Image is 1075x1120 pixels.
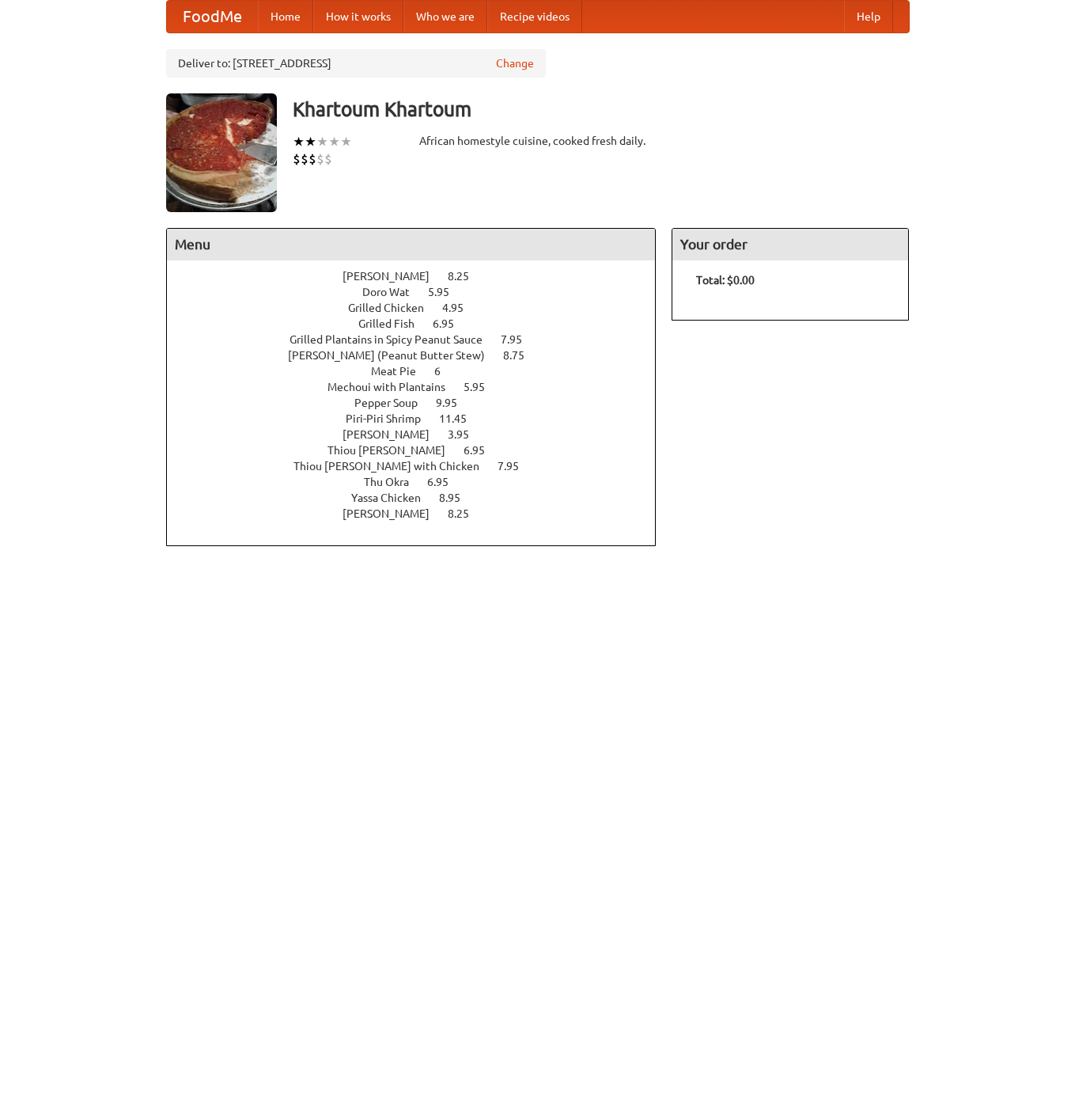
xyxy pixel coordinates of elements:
span: [PERSON_NAME] [343,507,445,520]
a: Recipe videos [487,1,582,32]
span: Grilled Fish [358,317,430,330]
li: ★ [305,133,316,150]
a: How it works [313,1,403,32]
a: Piri-Piri Shrimp 11.45 [346,412,496,425]
span: Doro Wat [362,286,426,298]
a: Help [844,1,893,32]
span: 6 [434,365,456,378]
a: Thiou [PERSON_NAME] 6.95 [327,444,514,457]
li: ★ [316,133,328,150]
a: Mechoui with Plantains 5.95 [327,381,514,393]
li: $ [308,150,316,168]
img: angular.jpg [166,93,277,212]
a: Change [496,55,534,71]
a: Grilled Chicken 4.95 [348,302,493,314]
span: Thiou [PERSON_NAME] [327,444,461,457]
li: $ [324,150,332,168]
span: Thu Okra [364,476,425,488]
span: Pepper Soup [354,397,433,409]
span: 8.95 [439,492,476,504]
li: $ [293,150,301,168]
span: 3.95 [448,428,485,441]
a: [PERSON_NAME] 3.95 [343,428,498,441]
a: Yassa Chicken 8.95 [351,492,490,504]
span: 8.25 [448,270,485,283]
a: [PERSON_NAME] 8.25 [343,507,498,520]
span: 9.95 [436,397,473,409]
a: Home [258,1,313,32]
span: Grilled Plantains in Spicy Peanut Sauce [290,333,498,346]
span: Yassa Chicken [351,492,437,504]
a: Grilled Plantains in Spicy Peanut Sauce 7.95 [290,333,551,346]
a: Meat Pie 6 [371,365,470,378]
span: Thiou [PERSON_NAME] with Chicken [293,460,495,473]
span: 8.25 [448,507,485,520]
span: 11.45 [439,412,483,425]
span: 7.95 [498,460,535,473]
span: 6.95 [464,444,501,457]
a: Grilled Fish 6.95 [358,317,483,330]
h4: Menu [167,229,656,260]
span: [PERSON_NAME] [343,270,445,283]
li: ★ [328,133,340,150]
span: 8.75 [503,349,540,362]
span: [PERSON_NAME] [343,428,445,441]
a: Thu Okra 6.95 [364,476,478,488]
li: ★ [340,133,352,150]
span: 6.95 [427,476,464,488]
a: Doro Wat 5.95 [362,286,479,298]
a: Who we are [403,1,487,32]
span: 6.95 [433,317,470,330]
b: Total: $0.00 [696,274,755,287]
div: African homestyle cuisine, cooked fresh daily. [419,133,657,149]
span: Piri-Piri Shrimp [346,412,437,425]
span: 7.95 [501,333,538,346]
li: ★ [293,133,305,150]
span: Mechoui with Plantains [327,381,461,393]
a: Pepper Soup 9.95 [354,397,486,409]
span: [PERSON_NAME] (Peanut Butter Stew) [288,349,501,362]
h3: Khartoum Khartoum [293,93,910,125]
span: Grilled Chicken [348,302,440,314]
span: 4.95 [442,302,479,314]
li: $ [316,150,324,168]
li: $ [301,150,308,168]
span: Meat Pie [371,365,432,378]
span: 5.95 [428,286,465,298]
a: FoodMe [167,1,258,32]
a: [PERSON_NAME] (Peanut Butter Stew) 8.75 [288,349,554,362]
div: Deliver to: [STREET_ADDRESS] [166,49,546,78]
span: 5.95 [464,381,501,393]
h4: Your order [672,229,908,260]
a: [PERSON_NAME] 8.25 [343,270,498,283]
a: Thiou [PERSON_NAME] with Chicken 7.95 [293,460,548,473]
